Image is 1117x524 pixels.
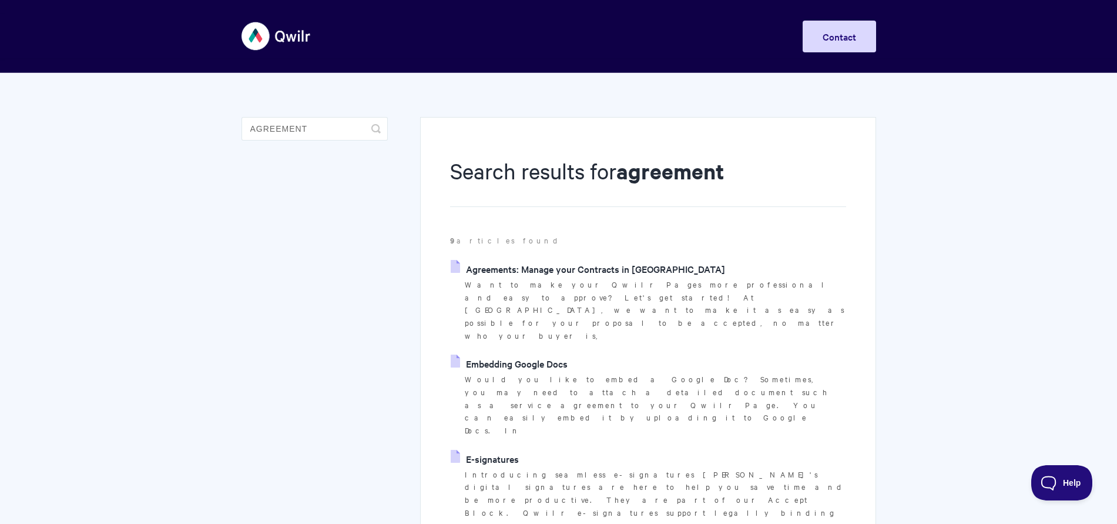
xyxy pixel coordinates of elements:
p: articles found [450,234,846,247]
p: Would you like to embed a Google Doc? Sometimes, you may need to attach a detailed document such ... [465,373,846,437]
iframe: Toggle Customer Support [1031,465,1093,500]
h1: Search results for [450,156,846,207]
p: Want to make your Qwilr Pages more professional and easy to approve? Let's get started! At [GEOGR... [465,278,846,342]
a: Embedding Google Docs [451,355,568,372]
strong: agreement [616,156,724,185]
input: Search [241,117,388,141]
strong: 9 [450,235,457,246]
p: Introducing seamless e-signatures [PERSON_NAME]'s digital signatures are here to help you save ti... [465,468,846,519]
a: Agreements: Manage your Contracts in [GEOGRAPHIC_DATA] [451,260,725,278]
img: Qwilr Help Center [241,14,311,58]
a: E-signatures [451,450,519,468]
a: Contact [803,21,876,52]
